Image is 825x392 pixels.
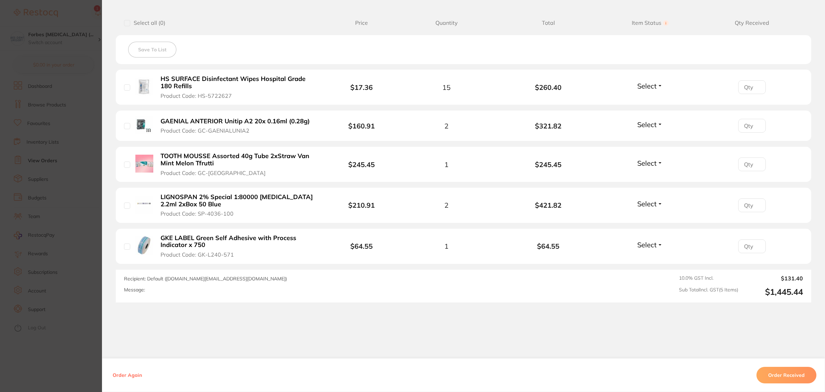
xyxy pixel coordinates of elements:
[158,193,317,217] button: LIGNOSPAN 2% Special 1:80000 [MEDICAL_DATA] 2.2ml 2xBox 50 Blue Product Code: SP-4036-100
[444,242,448,250] span: 1
[637,159,657,167] span: Select
[161,194,315,208] b: LIGNOSPAN 2% Special 1:80000 [MEDICAL_DATA] 2.2ml 2xBox 50 Blue
[135,196,153,214] img: LIGNOSPAN 2% Special 1:80000 adrenalin 2.2ml 2xBox 50 Blue
[158,117,316,134] button: GAENIAL ANTERIOR Unitip A2 20x 0.16ml (0.28g) Product Code: GC-GAENIALUNIA2
[161,235,315,249] b: GKE LABEL Green Self Adhesive with Process Indicator x 750
[497,201,599,209] b: $421.82
[158,75,317,99] button: HS SURFACE Disinfectant Wipes Hospital Grade 180 Refills Product Code: HS-5722627
[637,82,657,90] span: Select
[756,367,816,383] button: Order Received
[738,198,766,212] input: Qty
[158,234,317,258] button: GKE LABEL Green Self Adhesive with Process Indicator x 750 Product Code: GK-L240-571
[161,93,232,99] span: Product Code: HS-5722627
[128,42,176,58] button: Save To List
[635,240,665,249] button: Select
[635,120,665,129] button: Select
[161,127,249,134] span: Product Code: GC-GAENIALUNIA2
[124,287,145,293] label: Message:
[635,199,665,208] button: Select
[679,287,738,297] span: Sub Total Incl. GST ( 5 Items)
[161,210,234,217] span: Product Code: SP-4036-100
[637,199,657,208] span: Select
[599,20,701,26] span: Item Status
[738,239,766,253] input: Qty
[738,119,766,133] input: Qty
[444,122,448,130] span: 2
[158,152,317,176] button: TOOTH MOUSSE Assorted 40g Tube 2xStraw Van Mint Melon Tfrutti Product Code: GC-[GEOGRAPHIC_DATA]
[395,20,497,26] span: Quantity
[444,161,448,168] span: 1
[679,275,738,281] span: 10.0 % GST Incl.
[130,20,165,26] span: Select all ( 0 )
[744,275,803,281] output: $131.40
[161,251,234,258] span: Product Code: GK-L240-571
[328,20,395,26] span: Price
[135,155,153,173] img: TOOTH MOUSSE Assorted 40g Tube 2xStraw Van Mint Melon Tfrutti
[348,160,375,169] b: $245.45
[635,159,665,167] button: Select
[635,82,665,90] button: Select
[111,372,144,378] button: Order Again
[161,170,266,176] span: Product Code: GC-[GEOGRAPHIC_DATA]
[161,118,310,125] b: GAENIAL ANTERIOR Unitip A2 20x 0.16ml (0.28g)
[497,122,599,130] b: $321.82
[124,276,287,282] span: Recipient: Default ( [DOMAIN_NAME][EMAIL_ADDRESS][DOMAIN_NAME] )
[701,20,803,26] span: Qty Received
[497,20,599,26] span: Total
[497,83,599,91] b: $260.40
[135,78,153,95] img: HS SURFACE Disinfectant Wipes Hospital Grade 180 Refills
[738,157,766,171] input: Qty
[350,83,373,92] b: $17.36
[637,240,657,249] span: Select
[135,116,153,134] img: GAENIAL ANTERIOR Unitip A2 20x 0.16ml (0.28g)
[738,80,766,94] input: Qty
[348,201,375,209] b: $210.91
[637,120,657,129] span: Select
[497,161,599,168] b: $245.45
[135,236,153,254] img: GKE LABEL Green Self Adhesive with Process Indicator x 750
[161,75,315,90] b: HS SURFACE Disinfectant Wipes Hospital Grade 180 Refills
[497,242,599,250] b: $64.55
[161,153,315,167] b: TOOTH MOUSSE Assorted 40g Tube 2xStraw Van Mint Melon Tfrutti
[350,242,373,250] b: $64.55
[348,122,375,130] b: $160.91
[444,201,448,209] span: 2
[442,83,451,91] span: 15
[744,287,803,297] output: $1,445.44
